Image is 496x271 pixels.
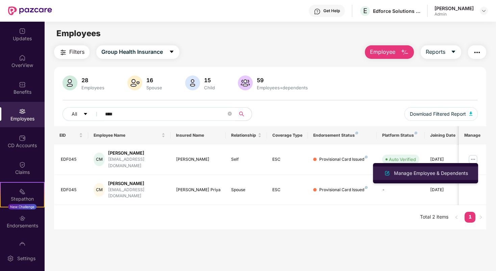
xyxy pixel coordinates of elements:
div: Employees [80,85,106,90]
img: svg+xml;base64,PHN2ZyB4bWxucz0iaHR0cDovL3d3dy53My5vcmcvMjAwMC9zdmciIHdpZHRoPSI4IiBoZWlnaHQ9IjgiIH... [415,132,417,134]
button: Reportscaret-down [421,45,461,59]
div: 16 [145,77,164,84]
img: svg+xml;base64,PHN2ZyB4bWxucz0iaHR0cDovL3d3dy53My5vcmcvMjAwMC9zdmciIHdpZHRoPSI4IiBoZWlnaHQ9IjgiIH... [365,156,368,158]
th: Employee Name [88,126,171,144]
button: Allcaret-down [63,107,104,121]
img: svg+xml;base64,PHN2ZyB4bWxucz0iaHR0cDovL3d3dy53My5vcmcvMjAwMC9zdmciIHhtbG5zOnhsaW5rPSJodHRwOi8vd3... [469,112,473,116]
img: svg+xml;base64,PHN2ZyB4bWxucz0iaHR0cDovL3d3dy53My5vcmcvMjAwMC9zdmciIHdpZHRoPSIyNCIgaGVpZ2h0PSIyNC... [59,48,67,57]
div: [EMAIL_ADDRESS][DOMAIN_NAME] [108,187,165,200]
img: New Pazcare Logo [8,6,52,15]
img: svg+xml;base64,PHN2ZyB4bWxucz0iaHR0cDovL3d3dy53My5vcmcvMjAwMC9zdmciIHdpZHRoPSIyNCIgaGVpZ2h0PSIyNC... [473,48,481,57]
img: svg+xml;base64,PHN2ZyBpZD0iQmVuZWZpdHMiIHhtbG5zPSJodHRwOi8vd3d3LnczLm9yZy8yMDAwL3N2ZyIgd2lkdGg9Ij... [19,81,26,88]
div: Manage Employee & Dependents [393,170,469,177]
td: - [377,175,425,205]
button: search [235,107,252,121]
th: Relationship [226,126,267,144]
button: Download Filtered Report [404,107,478,121]
img: svg+xml;base64,PHN2ZyB4bWxucz0iaHR0cDovL3d3dy53My5vcmcvMjAwMC9zdmciIHdpZHRoPSI4IiBoZWlnaHQ9IjgiIH... [365,186,368,189]
th: EID [54,126,89,144]
span: right [479,215,483,219]
button: left [451,212,462,223]
div: Provisional Card Issued [319,156,368,163]
img: svg+xml;base64,PHN2ZyB4bWxucz0iaHR0cDovL3d3dy53My5vcmcvMjAwMC9zdmciIHdpZHRoPSI4IiBoZWlnaHQ9IjgiIH... [355,132,358,134]
div: Provisional Card Issued [319,187,368,193]
th: Manage [459,126,486,144]
div: Get Help [323,8,340,14]
div: Endorsement Status [313,133,371,138]
div: Admin [435,12,474,17]
li: Next Page [475,212,486,223]
img: svg+xml;base64,PHN2ZyBpZD0iU2V0dGluZy0yMHgyMCIgeG1sbnM9Imh0dHA6Ly93d3cudzMub3JnLzIwMDAvc3ZnIiB3aW... [7,255,14,262]
div: 59 [255,77,309,84]
div: New Challenge [8,204,36,209]
span: caret-down [169,49,174,55]
img: svg+xml;base64,PHN2ZyBpZD0iTXlfT3JkZXJzIiBkYXRhLW5hbWU9Ik15IE9yZGVycyIgeG1sbnM9Imh0dHA6Ly93d3cudz... [19,242,26,248]
div: [PERSON_NAME] [108,150,165,156]
span: Download Filtered Report [410,110,466,118]
span: Employees [56,28,101,38]
button: Employee [365,45,414,59]
div: [PERSON_NAME] [435,5,474,12]
span: left [454,215,458,219]
span: E [363,7,367,15]
img: svg+xml;base64,PHN2ZyB4bWxucz0iaHR0cDovL3d3dy53My5vcmcvMjAwMC9zdmciIHhtbG5zOnhsaW5rPSJodHRwOi8vd3... [238,75,253,90]
th: Insured Name [171,126,226,144]
img: svg+xml;base64,PHN2ZyB4bWxucz0iaHR0cDovL3d3dy53My5vcmcvMjAwMC9zdmciIHhtbG5zOnhsaW5rPSJodHRwOi8vd3... [127,75,142,90]
div: [PERSON_NAME] [108,180,165,187]
div: [EMAIL_ADDRESS][DOMAIN_NAME] [108,156,165,169]
span: close-circle [228,111,232,117]
div: EDF045 [61,156,83,163]
span: Group Health Insurance [101,48,163,56]
div: 28 [80,77,106,84]
li: Previous Page [451,212,462,223]
img: svg+xml;base64,PHN2ZyB4bWxucz0iaHR0cDovL3d3dy53My5vcmcvMjAwMC9zdmciIHhtbG5zOnhsaW5rPSJodHRwOi8vd3... [401,48,409,57]
th: Coverage Type [267,126,308,144]
div: CM [94,183,105,197]
span: search [235,111,248,117]
a: 1 [465,212,475,222]
span: EID [59,133,78,138]
img: svg+xml;base64,PHN2ZyBpZD0iRHJvcGRvd24tMzJ4MzIiIHhtbG5zPSJodHRwOi8vd3d3LnczLm9yZy8yMDAwL3N2ZyIgd2... [481,8,487,14]
span: caret-down [451,49,456,55]
div: Edforce Solutions Private Limited [373,8,420,14]
span: Employee [370,48,395,56]
img: svg+xml;base64,PHN2ZyBpZD0iVXBkYXRlZCIgeG1sbnM9Imh0dHA6Ly93d3cudzMub3JnLzIwMDAvc3ZnIiB3aWR0aD0iMj... [19,28,26,35]
span: Reports [426,48,445,56]
span: Relationship [231,133,256,138]
span: All [72,110,77,118]
div: Employees+dependents [255,85,309,90]
div: Platform Status [382,133,419,138]
div: Child [203,85,216,90]
img: svg+xml;base64,PHN2ZyBpZD0iSGVscC0zMngzMiIgeG1sbnM9Imh0dHA6Ly93d3cudzMub3JnLzIwMDAvc3ZnIiB3aWR0aD... [314,8,321,15]
img: svg+xml;base64,PHN2ZyBpZD0iRW5kb3JzZW1lbnRzIiB4bWxucz0iaHR0cDovL3d3dy53My5vcmcvMjAwMC9zdmciIHdpZH... [19,215,26,222]
div: Self [231,156,262,163]
div: Auto Verified [389,156,416,163]
span: caret-down [83,112,88,117]
img: manageButton [468,154,478,165]
div: Stepathon [1,196,44,202]
div: Spouse [145,85,164,90]
li: Total 2 items [420,212,448,223]
img: svg+xml;base64,PHN2ZyB4bWxucz0iaHR0cDovL3d3dy53My5vcmcvMjAwMC9zdmciIHhtbG5zOnhsaW5rPSJodHRwOi8vd3... [383,169,391,177]
button: right [475,212,486,223]
span: Filters [69,48,84,56]
img: svg+xml;base64,PHN2ZyB4bWxucz0iaHR0cDovL3d3dy53My5vcmcvMjAwMC9zdmciIHhtbG5zOnhsaW5rPSJodHRwOi8vd3... [63,75,77,90]
div: ESC [272,187,303,193]
img: svg+xml;base64,PHN2ZyBpZD0iQ0RfQWNjb3VudHMiIGRhdGEtbmFtZT0iQ0QgQWNjb3VudHMiIHhtbG5zPSJodHRwOi8vd3... [19,135,26,141]
span: close-circle [228,112,232,116]
div: ESC [272,156,303,163]
div: [PERSON_NAME] [176,156,220,163]
div: [DATE] [430,156,461,163]
div: Settings [15,255,38,262]
img: svg+xml;base64,PHN2ZyBpZD0iQ2xhaW0iIHhtbG5zPSJodHRwOi8vd3d3LnczLm9yZy8yMDAwL3N2ZyIgd2lkdGg9IjIwIi... [19,161,26,168]
th: Joining Date [425,126,466,144]
button: Group Health Insurancecaret-down [96,45,179,59]
div: [PERSON_NAME] Priya [176,187,220,193]
div: EDF045 [61,187,83,193]
div: 15 [203,77,216,84]
span: Employee Name [94,133,160,138]
img: svg+xml;base64,PHN2ZyBpZD0iSG9tZSIgeG1sbnM9Imh0dHA6Ly93d3cudzMub3JnLzIwMDAvc3ZnIiB3aWR0aD0iMjAiIG... [19,54,26,61]
button: Filters [54,45,90,59]
div: CM [94,153,105,166]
